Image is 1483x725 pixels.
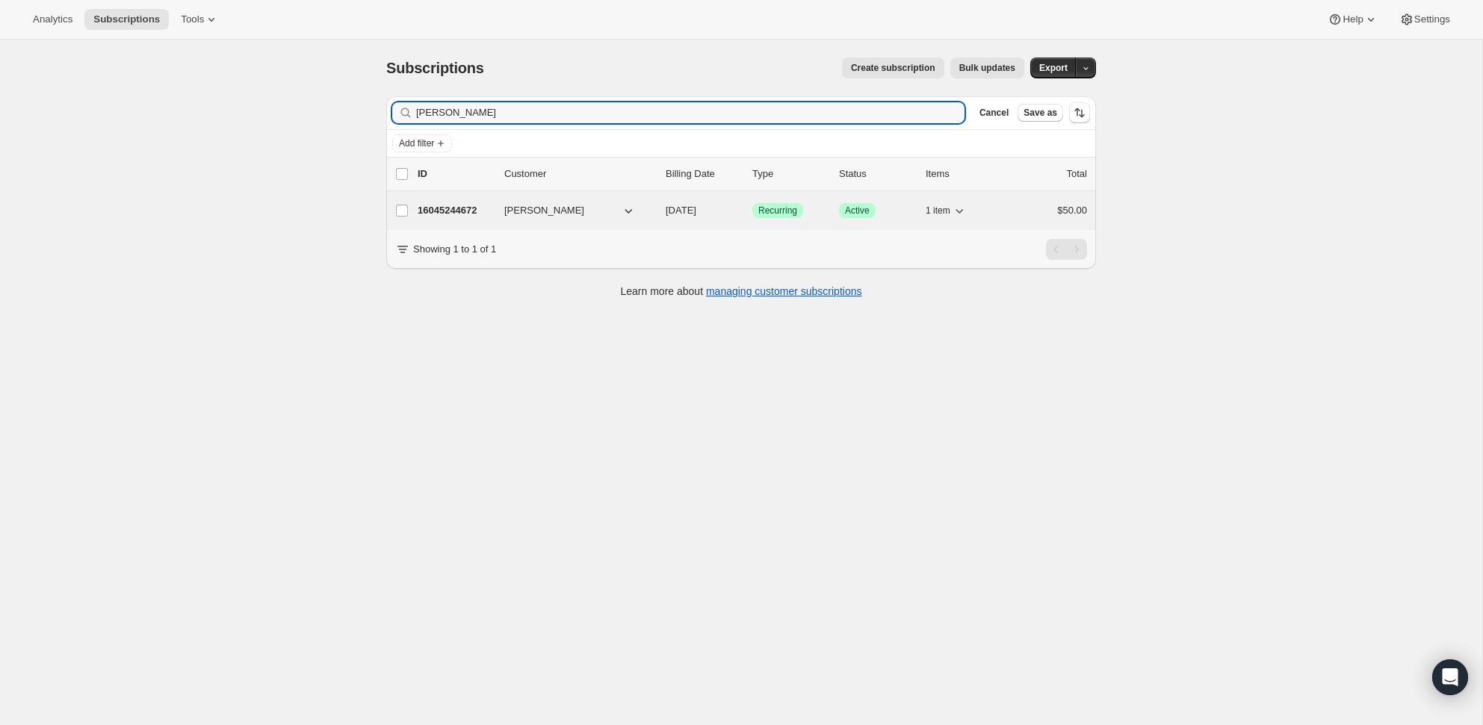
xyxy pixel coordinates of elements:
p: Showing 1 to 1 of 1 [413,242,496,257]
p: Total [1067,167,1087,181]
span: 1 item [926,205,950,217]
span: Export [1039,62,1068,74]
p: ID [418,167,492,181]
span: Tools [181,13,204,25]
span: Cancel [979,107,1009,119]
span: Recurring [758,205,797,217]
button: Help [1319,9,1387,30]
div: Open Intercom Messenger [1432,659,1468,695]
button: Sort the results [1069,102,1090,123]
button: Analytics [24,9,81,30]
button: Settings [1390,9,1459,30]
p: 16045244672 [418,203,492,218]
span: Save as [1024,107,1057,119]
span: Analytics [33,13,72,25]
button: Export [1030,57,1077,78]
div: Type [752,167,827,181]
p: Billing Date [666,167,740,181]
span: Add filter [399,137,434,149]
button: Bulk updates [950,57,1024,78]
button: Tools [172,9,228,30]
p: Status [839,167,914,181]
div: 16045244672[PERSON_NAME][DATE]SuccessRecurringSuccessActive1 item$50.00 [418,200,1087,221]
span: [PERSON_NAME] [504,203,584,218]
span: $50.00 [1057,205,1087,216]
a: managing customer subscriptions [706,285,862,297]
input: Filter subscribers [416,102,965,123]
button: Cancel [973,104,1015,122]
span: Active [845,205,870,217]
button: 1 item [926,200,967,221]
button: [PERSON_NAME] [495,199,645,223]
span: Subscriptions [386,60,484,76]
span: Help [1343,13,1363,25]
span: Subscriptions [93,13,160,25]
p: Learn more about [621,284,862,299]
button: Add filter [392,134,452,152]
nav: Pagination [1046,239,1087,260]
span: Create subscription [851,62,935,74]
button: Save as [1018,104,1063,122]
span: Bulk updates [959,62,1015,74]
div: Items [926,167,1000,181]
span: [DATE] [666,205,696,216]
button: Create subscription [842,57,944,78]
span: Settings [1414,13,1450,25]
button: Subscriptions [84,9,169,30]
div: IDCustomerBilling DateTypeStatusItemsTotal [418,167,1087,181]
p: Customer [504,167,654,181]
